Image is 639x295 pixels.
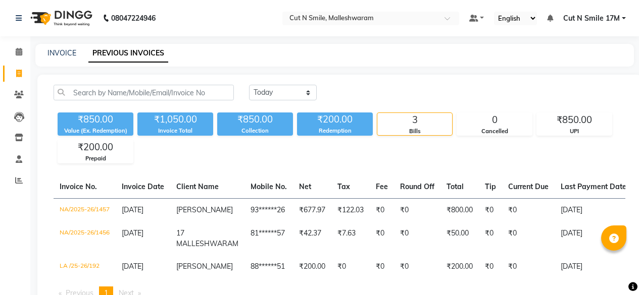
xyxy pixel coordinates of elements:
[485,182,496,191] span: Tip
[217,112,293,127] div: ₹850.00
[479,222,502,255] td: ₹0
[137,127,213,135] div: Invoice Total
[331,198,370,222] td: ₹122.03
[47,48,76,57] a: INVOICE
[337,182,350,191] span: Tax
[54,85,234,100] input: Search by Name/Mobile/Email/Invoice No
[479,198,502,222] td: ₹0
[54,222,116,255] td: NA/2025-26/1456
[60,182,97,191] span: Invoice No.
[394,255,440,278] td: ₹0
[122,182,164,191] span: Invoice Date
[440,255,479,278] td: ₹200.00
[457,127,532,136] div: Cancelled
[502,222,555,255] td: ₹0
[176,262,233,271] span: [PERSON_NAME]
[58,112,133,127] div: ₹850.00
[88,44,168,63] a: PREVIOUS INVOICES
[176,228,238,248] span: 17 MALLESHWARAM
[176,205,233,214] span: [PERSON_NAME]
[394,198,440,222] td: ₹0
[440,222,479,255] td: ₹50.00
[376,182,388,191] span: Fee
[561,182,626,191] span: Last Payment Date
[555,198,632,222] td: [DATE]
[597,255,629,285] iframe: chat widget
[54,255,116,278] td: LA /25-26/192
[555,222,632,255] td: [DATE]
[370,255,394,278] td: ₹0
[508,182,549,191] span: Current Due
[394,222,440,255] td: ₹0
[176,182,219,191] span: Client Name
[111,4,156,32] b: 08047224946
[377,113,452,127] div: 3
[479,255,502,278] td: ₹0
[502,255,555,278] td: ₹0
[58,140,133,154] div: ₹200.00
[251,182,287,191] span: Mobile No.
[537,127,612,136] div: UPI
[217,127,293,135] div: Collection
[26,4,95,32] img: logo
[447,182,464,191] span: Total
[293,198,331,222] td: ₹677.97
[563,13,620,24] span: Cut N Smile 17M
[122,205,143,214] span: [DATE]
[122,228,143,238] span: [DATE]
[537,113,612,127] div: ₹850.00
[297,112,373,127] div: ₹200.00
[297,127,373,135] div: Redemption
[293,222,331,255] td: ₹42.37
[299,182,311,191] span: Net
[331,255,370,278] td: ₹0
[58,154,133,163] div: Prepaid
[293,255,331,278] td: ₹200.00
[137,112,213,127] div: ₹1,050.00
[370,222,394,255] td: ₹0
[555,255,632,278] td: [DATE]
[331,222,370,255] td: ₹7.63
[502,198,555,222] td: ₹0
[370,198,394,222] td: ₹0
[122,262,143,271] span: [DATE]
[377,127,452,136] div: Bills
[400,182,434,191] span: Round Off
[440,198,479,222] td: ₹800.00
[58,127,133,135] div: Value (Ex. Redemption)
[54,198,116,222] td: NA/2025-26/1457
[457,113,532,127] div: 0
